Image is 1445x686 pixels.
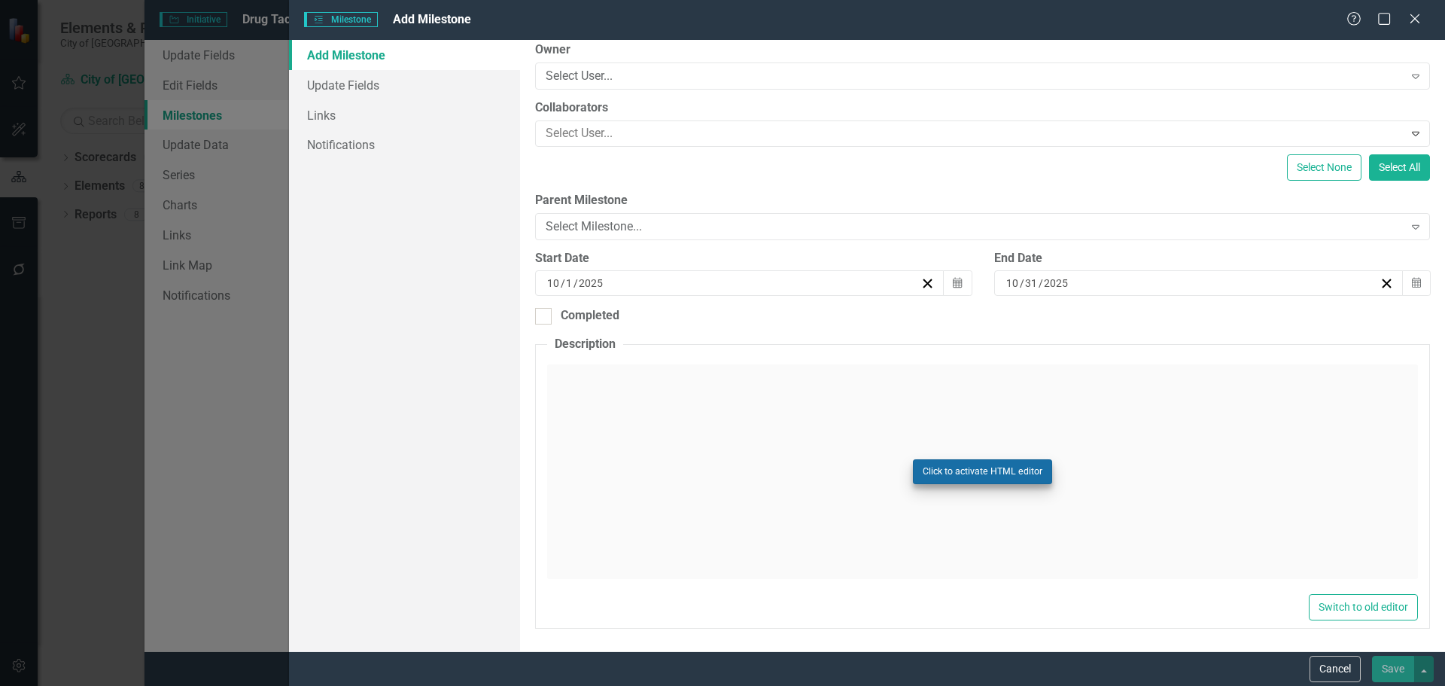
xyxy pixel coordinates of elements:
button: Switch to old editor [1309,594,1418,620]
span: / [1020,276,1024,290]
a: Add Milestone [289,40,520,70]
button: Cancel [1310,656,1361,682]
span: Add Milestone [393,12,471,26]
button: Click to activate HTML editor [913,459,1052,483]
div: Select User... [546,67,1403,84]
a: Notifications [289,130,520,160]
div: Select Milestone... [546,218,1403,235]
label: Owner [535,41,1430,59]
button: Select None [1287,154,1361,181]
span: / [573,276,578,290]
legend: Description [547,336,623,353]
div: Start Date [535,250,971,267]
div: End Date [994,250,1430,267]
a: Links [289,100,520,130]
label: Parent Milestone [535,192,1430,209]
span: / [561,276,565,290]
a: Update Fields [289,70,520,100]
label: Collaborators [535,99,1430,117]
div: Completed [561,307,619,325]
button: Save [1372,656,1414,682]
span: Milestone [304,12,378,27]
span: / [1039,276,1043,290]
button: Select All [1369,154,1430,181]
